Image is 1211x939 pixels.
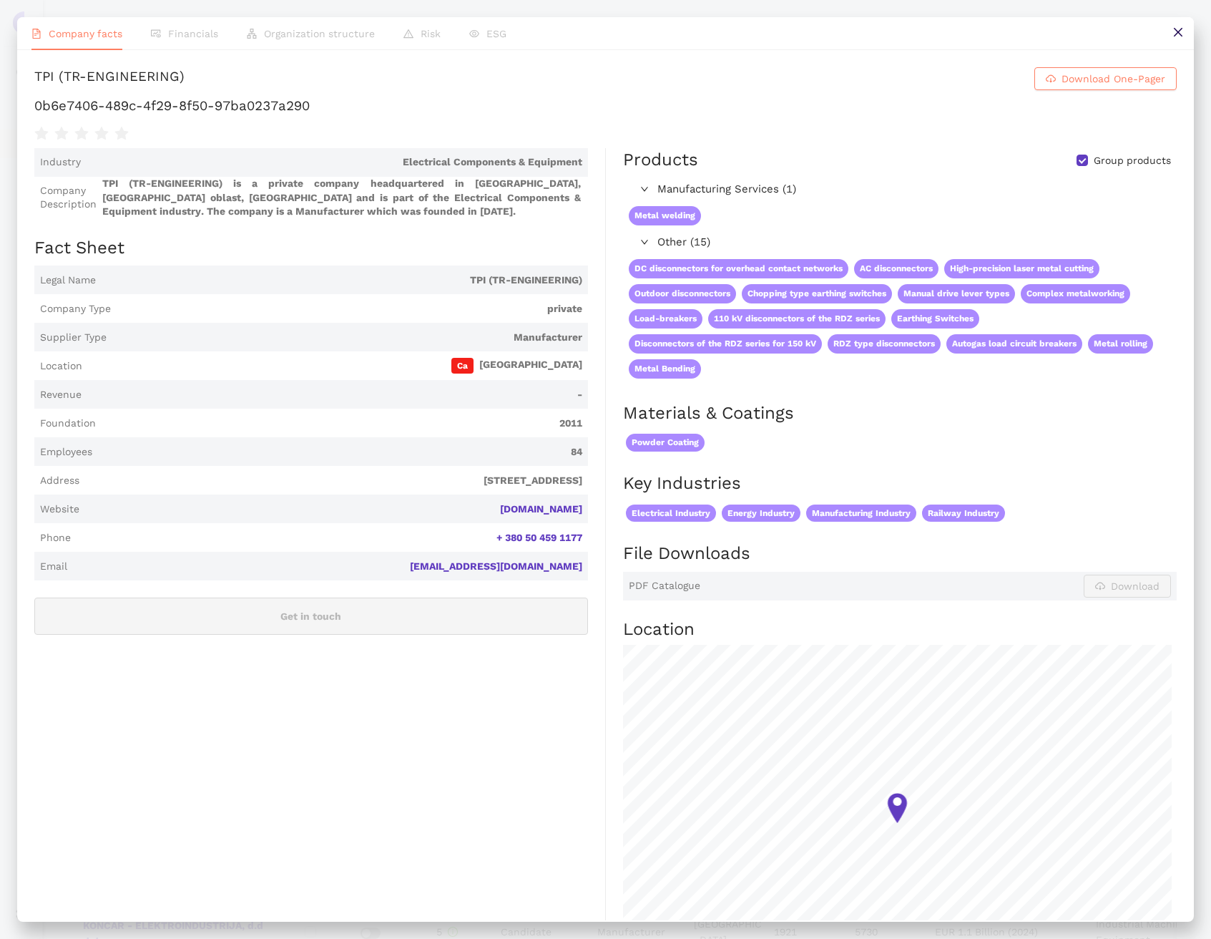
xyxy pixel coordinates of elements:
div: Other (15) [623,231,1175,254]
span: Company facts [49,28,122,39]
div: Manufacturing Services (1) [623,178,1175,201]
span: Financials [168,28,218,39]
span: PDF Catalogue [629,579,700,593]
span: Disconnectors of the RDZ series for 150 kV [629,334,822,354]
span: RDZ type disconnectors [828,334,941,354]
span: [GEOGRAPHIC_DATA] [88,358,582,374]
h1: 0b6e7406-489c-4f29-8f50-97ba0237a290 [34,97,1177,115]
span: fund-view [151,29,161,39]
span: close [1172,26,1184,38]
span: Company Type [40,302,111,316]
span: Industry [40,155,81,170]
span: Autogas load circuit breakers [946,334,1082,354]
span: Employees [40,445,92,459]
span: star [54,127,69,141]
span: Earthing Switches [891,309,979,329]
h2: Key Industries [623,472,1177,496]
span: Download One-Pager [1062,71,1165,87]
span: 84 [98,445,582,459]
span: star [114,127,129,141]
span: Risk [421,28,441,39]
h2: Location [623,618,1177,642]
h2: File Downloads [623,542,1177,566]
h2: Materials & Coatings [623,402,1177,426]
span: star [74,127,89,141]
span: Electrical Industry [626,505,716,522]
button: close [1162,17,1194,49]
h2: Fact Sheet [34,236,588,261]
span: Metal Bending [629,359,701,379]
span: Manufacturing Services (1) [657,181,1170,198]
span: Supplier Type [40,331,107,345]
span: ESG [486,28,506,39]
span: DC disconnectors for overhead contact networks [629,259,848,278]
span: Other (15) [657,234,1170,251]
span: eye [469,29,479,39]
span: right [640,185,649,193]
span: Metal rolling [1088,334,1153,354]
span: Metal welding [629,206,701,225]
span: Organization structure [264,28,375,39]
span: TPI (TR-ENGINEERING) is a private company headquartered in [GEOGRAPHIC_DATA], [GEOGRAPHIC_DATA] o... [102,177,582,219]
div: TPI (TR-ENGINEERING) [34,67,185,90]
span: Electrical Components & Equipment [87,155,582,170]
span: Energy Industry [722,505,800,522]
span: Railway Industry [922,505,1005,522]
span: Revenue [40,388,82,402]
span: Manufacturer [112,331,582,345]
span: [STREET_ADDRESS] [85,474,582,488]
span: Company Description [40,184,97,212]
span: Load-breakers [629,309,702,329]
span: Chopping type earthing switches [742,284,892,303]
button: cloud-downloadDownload One-Pager [1034,67,1177,90]
span: Manufacturing Industry [806,505,916,522]
span: private [117,302,582,316]
span: Phone [40,531,71,545]
span: - [87,388,582,402]
span: AC disconnectors [854,259,938,278]
span: High-precision laser metal cutting [944,259,1099,278]
span: Ca [451,358,474,374]
span: star [94,127,109,141]
span: Manual drive lever types [898,284,1015,303]
span: Outdoor disconnectors [629,284,736,303]
span: right [640,238,649,246]
span: Foundation [40,417,96,431]
span: warning [403,29,413,39]
span: 110 kV disconnectors of the RDZ series [708,309,886,329]
span: star [34,127,49,141]
span: Legal Name [40,273,96,288]
div: Products [623,148,698,172]
span: TPI (TR-ENGINEERING) [102,273,582,288]
span: Complex metalworking [1021,284,1130,303]
span: Group products [1088,154,1177,168]
span: Location [40,359,82,374]
span: 2011 [102,417,582,431]
span: Email [40,560,67,574]
span: Address [40,474,79,488]
span: Powder Coating [626,434,705,452]
span: cloud-download [1046,74,1056,85]
span: Website [40,502,79,517]
span: apartment [247,29,257,39]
